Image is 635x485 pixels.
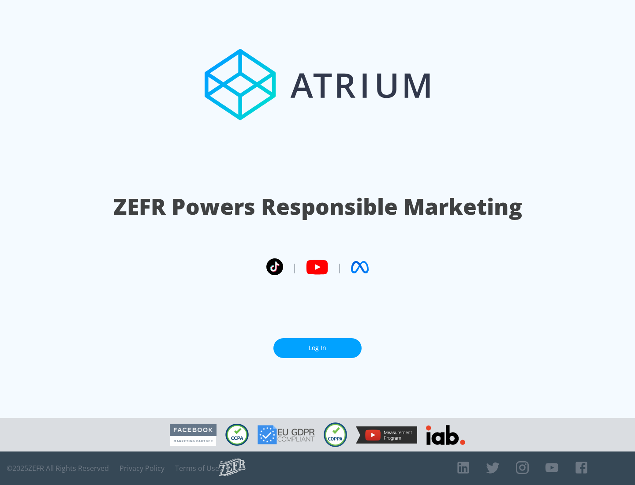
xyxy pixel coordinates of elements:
span: | [292,261,297,274]
img: COPPA Compliant [324,422,347,447]
h1: ZEFR Powers Responsible Marketing [113,191,522,222]
a: Log In [273,338,362,358]
img: CCPA Compliant [225,424,249,446]
img: GDPR Compliant [258,425,315,444]
img: Facebook Marketing Partner [170,424,217,446]
img: YouTube Measurement Program [356,426,417,444]
a: Privacy Policy [120,464,164,473]
img: IAB [426,425,465,445]
span: | [337,261,342,274]
a: Terms of Use [175,464,219,473]
span: © 2025 ZEFR All Rights Reserved [7,464,109,473]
